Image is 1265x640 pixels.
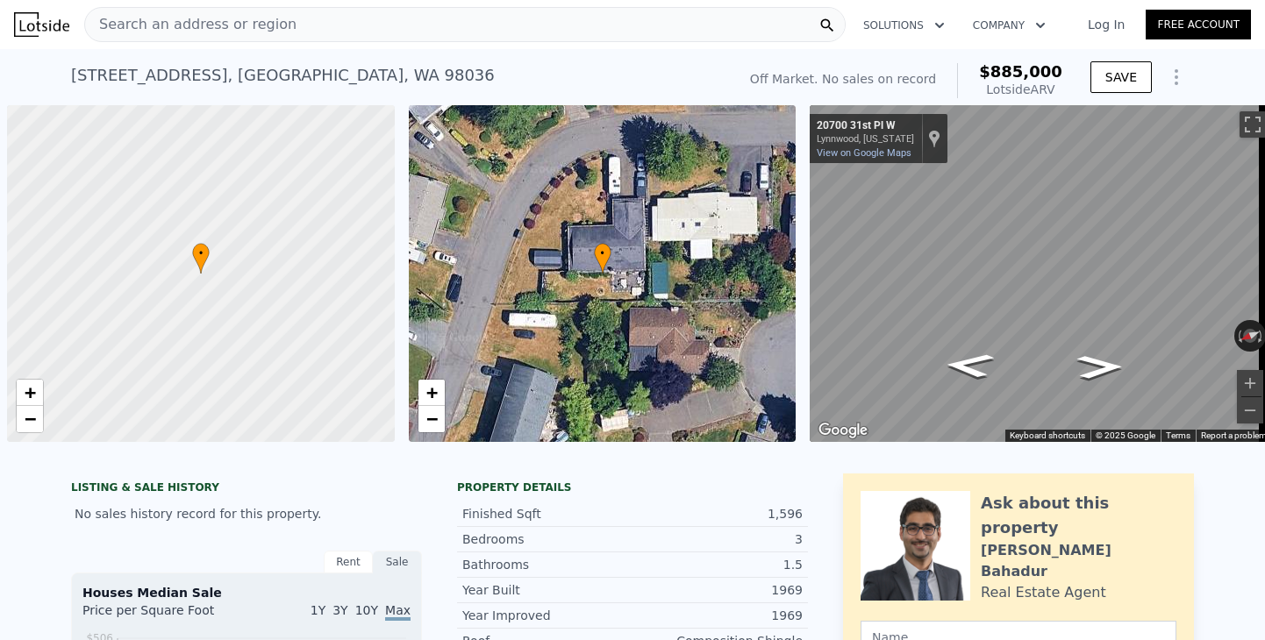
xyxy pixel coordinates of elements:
[814,419,872,442] img: Google
[594,245,611,261] span: •
[632,556,803,573] div: 1.5
[594,243,611,274] div: •
[632,607,803,624] div: 1969
[959,10,1060,41] button: Company
[373,551,422,573] div: Sale
[17,406,43,432] a: Zoom out
[1090,61,1152,93] button: SAVE
[418,406,445,432] a: Zoom out
[71,480,422,498] div: LISTING & SALE HISTORY
[849,10,959,41] button: Solutions
[462,556,632,573] div: Bathrooms
[82,584,411,601] div: Houses Median Sale
[632,530,803,548] div: 3
[981,540,1176,582] div: [PERSON_NAME] Bahadur
[17,380,43,406] a: Zoom in
[1166,430,1190,440] a: Terms (opens in new tab)
[1159,60,1194,95] button: Show Options
[462,607,632,624] div: Year Improved
[425,408,437,430] span: −
[192,243,210,274] div: •
[355,603,378,617] span: 10Y
[71,63,495,88] div: [STREET_ADDRESS] , [GEOGRAPHIC_DATA] , WA 98036
[817,133,914,145] div: Lynnwood, [US_STATE]
[814,419,872,442] a: Open this area in Google Maps (opens a new window)
[425,381,437,403] span: +
[462,505,632,523] div: Finished Sqft
[25,381,36,403] span: +
[1237,370,1263,396] button: Zoom in
[462,530,632,548] div: Bedrooms
[385,603,411,621] span: Max
[979,62,1062,81] span: $885,000
[462,581,632,599] div: Year Built
[632,581,803,599] div: 1969
[85,14,297,35] span: Search an address or region
[817,119,914,133] div: 20700 31st Pl W
[311,603,325,617] span: 1Y
[750,70,936,88] div: Off Market. No sales on record
[25,408,36,430] span: −
[1234,320,1244,352] button: Rotate counterclockwise
[192,245,210,261] span: •
[1058,350,1142,385] path: Go South, 31st Pl W
[418,380,445,406] a: Zoom in
[981,491,1176,540] div: Ask about this property
[332,603,347,617] span: 3Y
[981,582,1106,603] div: Real Estate Agent
[14,12,69,37] img: Lotside
[979,81,1062,98] div: Lotside ARV
[1067,16,1146,33] a: Log In
[457,480,808,494] div: Property details
[82,601,247,629] div: Price per Square Foot
[817,147,911,159] a: View on Google Maps
[1237,397,1263,423] button: Zoom out
[632,505,803,523] div: 1,596
[1010,430,1085,442] button: Keyboard shortcuts
[923,347,1015,383] path: Go Northeast, 31st Pl W
[324,551,373,573] div: Rent
[928,129,940,148] a: Show location on map
[1096,430,1155,440] span: © 2025 Google
[1146,10,1251,39] a: Free Account
[71,498,422,530] div: No sales history record for this property.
